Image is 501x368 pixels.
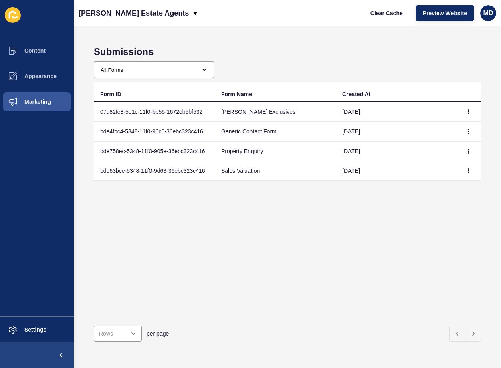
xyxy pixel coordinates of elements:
[336,161,457,181] td: [DATE]
[79,3,189,23] p: [PERSON_NAME] Estate Agents
[215,102,336,122] td: [PERSON_NAME] Exclusives
[483,9,493,17] span: MD
[94,161,215,181] td: bde63bce-5348-11f0-9d63-36ebc323c416
[336,102,457,122] td: [DATE]
[215,142,336,161] td: Property Enquiry
[94,102,215,122] td: 07d82fe8-5e1c-11f0-bb55-1672eb5bf532
[94,142,215,161] td: bde758ec-5348-11f0-905e-36ebc323c416
[342,90,370,98] div: Created At
[221,90,252,98] div: Form Name
[215,161,336,181] td: Sales Valuation
[336,122,457,142] td: [DATE]
[147,330,169,338] span: per page
[416,5,474,21] button: Preview Website
[94,46,481,57] h1: Submissions
[336,142,457,161] td: [DATE]
[94,122,215,142] td: bde4fbc4-5348-11f0-96c0-36ebc323c416
[215,122,336,142] td: Generic Contact Form
[364,5,410,21] button: Clear Cache
[370,9,403,17] span: Clear Cache
[423,9,467,17] span: Preview Website
[100,90,121,98] div: Form ID
[94,326,142,342] div: open menu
